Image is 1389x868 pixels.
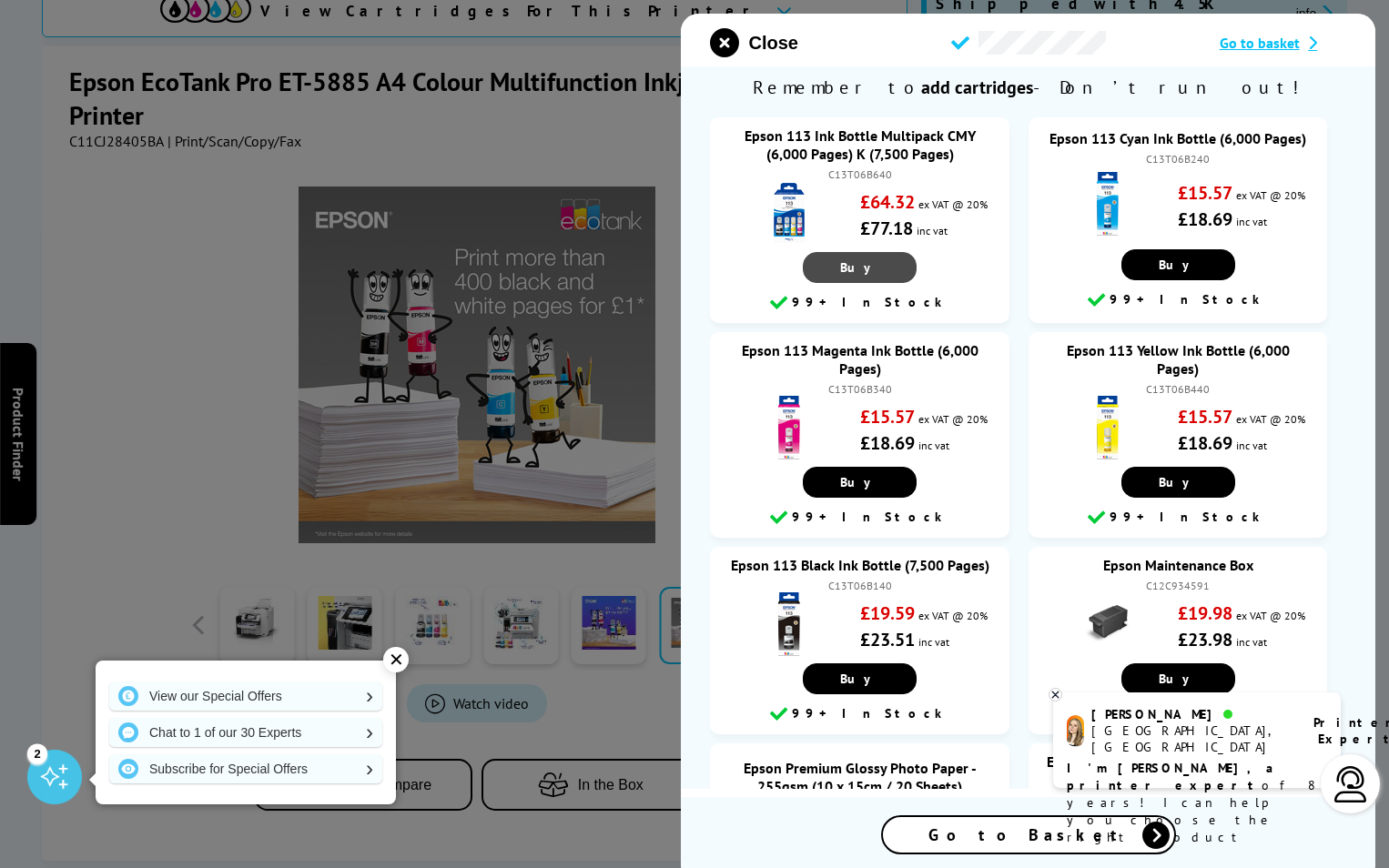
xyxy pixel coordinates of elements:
[859,601,914,625] strong: £19.59
[840,671,879,687] span: Buy
[741,341,978,378] a: Epson 113 Magenta Ink Bottle (6,000 Pages)
[1178,601,1232,625] strong: £19.98
[916,224,947,237] span: inc vat
[27,743,47,763] div: 2
[859,431,914,455] strong: £18.69
[728,579,991,592] div: C13T06B140
[1037,703,1318,725] div: 5 In Stock
[881,815,1176,854] a: Go to Basket
[918,609,987,622] span: ex VAT @ 20%
[1046,382,1309,396] div: C13T06B440
[1049,129,1306,147] a: Epson 113 Cyan Ink Bottle (6,000 Pages)
[1046,152,1309,166] div: C13T06B240
[1047,752,1309,789] a: Epson Photo Paper Glossy - 200gsm (10 x 15cm / 50 Sheets)
[1102,556,1252,574] a: Epson Maintenance Box
[1178,431,1232,455] strong: £18.69
[719,703,1000,725] div: 99+ In Stock
[859,190,914,214] strong: £64.32
[928,824,1129,845] span: Go to Basket
[757,592,821,656] img: Epson 113 Black Ink Bottle (7,500 Pages)
[109,681,382,711] a: View our Special Offers
[1178,181,1232,205] strong: £15.57
[918,439,948,452] span: inc vat
[1066,341,1289,378] a: Epson 113 Yellow Ink Bottle (6,000 Pages)
[681,66,1375,108] span: Remember to - Don’t run out!
[1236,412,1305,426] span: ex VAT @ 20%
[730,556,989,574] a: Epson 113 Black Ink Bottle (7,500 Pages)
[859,405,914,429] strong: £15.57
[1067,760,1327,846] p: of 8 years! I can help you choose the right product
[719,292,1000,314] div: 99+ In Stock
[918,412,987,426] span: ex VAT @ 20%
[1037,507,1318,529] div: 99+ In Stock
[1091,722,1291,755] div: [GEOGRAPHIC_DATA], [GEOGRAPHIC_DATA]
[1076,592,1140,656] img: Epson Maintenance Box
[1333,766,1369,802] img: user-headset-light.svg
[710,28,797,57] button: close modal
[1236,215,1267,228] span: inc vat
[1219,34,1299,52] span: Go to basket
[744,126,975,163] a: Epson 113 Ink Bottle Multipack CMY (6,000 Pages) K (7,500 Pages)
[859,628,914,651] strong: £23.51
[1091,706,1291,722] div: [PERSON_NAME]
[1037,289,1318,311] div: 99+ In Stock
[757,181,821,245] img: Epson 113 Ink Bottle Multipack CMY (6,000 Pages) K (7,500 Pages)
[1178,628,1232,651] strong: £23.98
[918,197,987,211] span: ex VAT @ 20%
[921,76,1033,99] b: add cartridges
[719,507,1000,529] div: 99+ In Stock
[1158,257,1197,273] span: Buy
[1178,207,1232,231] strong: £18.69
[743,759,976,795] a: Epson Premium Glossy Photo Paper - 255gsm (10 x 15cm / 20 Sheets)
[109,754,382,783] a: Subscribe for Special Offers
[1046,579,1309,592] div: C12C934591
[1076,172,1140,236] img: Epson 113 Cyan Ink Bottle (6,000 Pages)
[859,217,912,240] strong: £77.18
[728,167,991,181] div: C13T06B640
[109,718,382,747] a: Chat to 1 of our 30 Experts
[748,33,797,54] span: Close
[1236,609,1305,622] span: ex VAT @ 20%
[918,635,948,649] span: inc vat
[757,396,821,459] img: Epson 113 Magenta Ink Bottle (6,000 Pages)
[1076,396,1140,459] img: Epson 113 Yellow Ink Bottle (6,000 Pages)
[1158,474,1197,490] span: Buy
[1236,188,1305,202] span: ex VAT @ 20%
[1219,34,1346,52] a: Go to basket
[728,382,991,396] div: C13T06B340
[1158,671,1197,687] span: Buy
[1178,405,1232,429] strong: £15.57
[1236,439,1267,452] span: inc vat
[1236,635,1267,649] span: inc vat
[840,259,879,276] span: Buy
[1067,715,1084,747] img: amy-livechat.png
[1067,760,1279,793] b: I'm [PERSON_NAME], a printer expert
[840,474,879,490] span: Buy
[383,647,409,672] div: ✕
